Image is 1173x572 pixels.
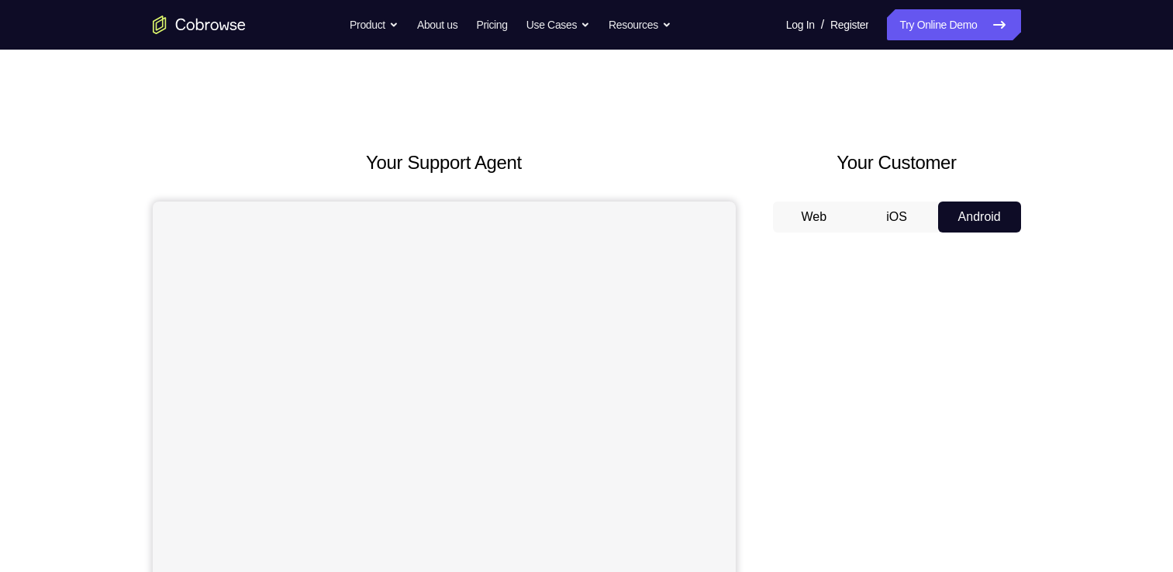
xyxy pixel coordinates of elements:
[821,16,824,34] span: /
[417,9,457,40] a: About us
[887,9,1020,40] a: Try Online Demo
[773,202,856,233] button: Web
[476,9,507,40] a: Pricing
[153,16,246,34] a: Go to the home page
[830,9,868,40] a: Register
[938,202,1021,233] button: Android
[609,9,671,40] button: Resources
[153,149,736,177] h2: Your Support Agent
[786,9,815,40] a: Log In
[526,9,590,40] button: Use Cases
[855,202,938,233] button: iOS
[773,149,1021,177] h2: Your Customer
[350,9,398,40] button: Product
